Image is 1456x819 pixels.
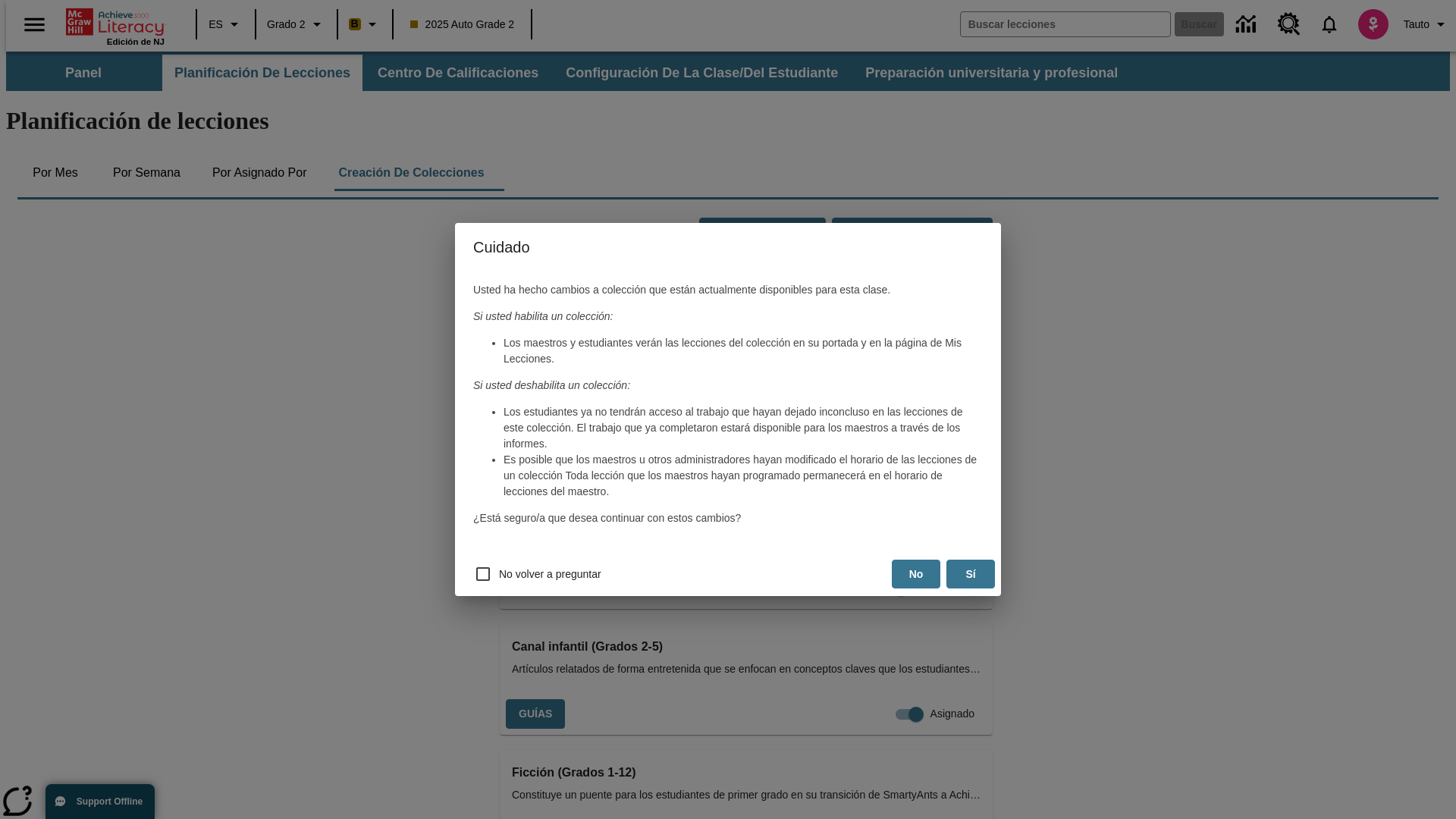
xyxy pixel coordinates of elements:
p: Usted ha hecho cambios a colección que están actualmente disponibles para esta clase. [473,282,983,298]
li: Los estudiantes ya no tendrán acceso al trabajo que hayan dejado inconcluso en las lecciones de e... [504,404,983,452]
li: Es posible que los maestros u otros administradores hayan modificado el horario de las lecciones ... [504,452,983,500]
button: Sí [946,560,995,589]
em: Si usted deshabilita un colección: [473,379,630,391]
span: No volver a preguntar [499,566,601,582]
h4: Cuidado [455,223,1001,271]
p: ¿Está seguro/a que desea continuar con estos cambios? [473,510,983,526]
em: Si usted habilita un colección: [473,310,613,322]
button: No [892,560,940,589]
li: Los maestros y estudiantes verán las lecciones del colección en su portada y en la página de Mis ... [504,335,983,367]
